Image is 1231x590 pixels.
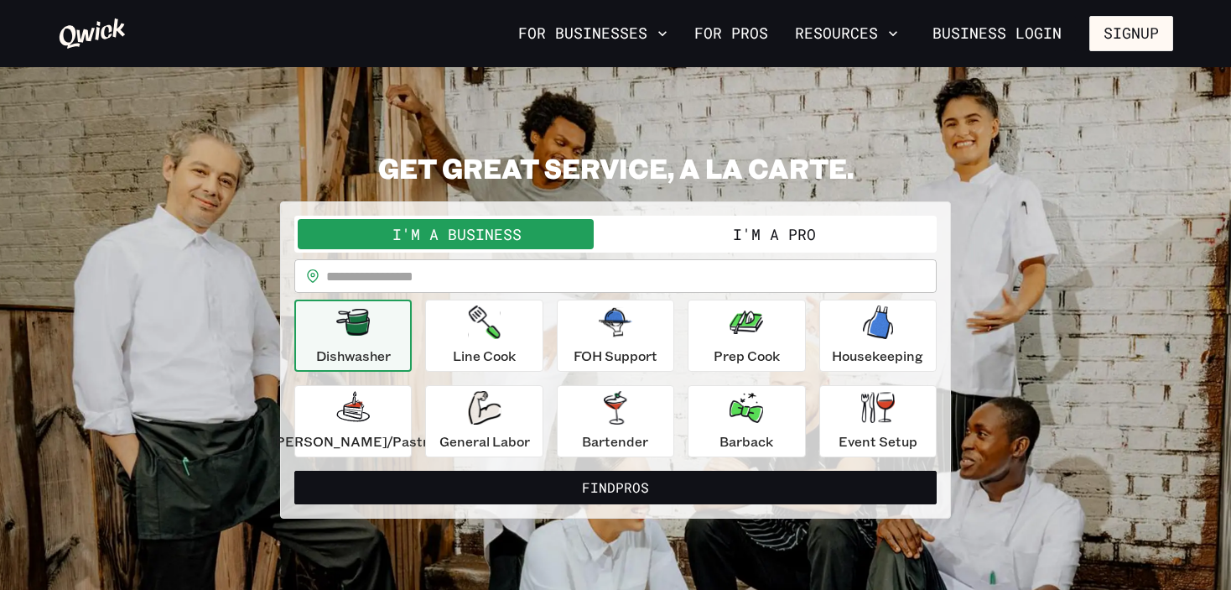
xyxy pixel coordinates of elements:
[557,385,674,457] button: Bartender
[688,385,805,457] button: Barback
[280,151,951,185] h2: GET GREAT SERVICE, A LA CARTE.
[425,385,543,457] button: General Labor
[819,385,937,457] button: Event Setup
[788,19,905,48] button: Resources
[1089,16,1173,51] button: Signup
[294,471,937,504] button: FindPros
[439,431,530,452] p: General Labor
[425,300,543,372] button: Line Cook
[316,346,391,366] p: Dishwasher
[582,431,648,452] p: Bartender
[819,300,937,372] button: Housekeeping
[832,346,923,366] p: Housekeeping
[615,219,933,249] button: I'm a Pro
[918,16,1076,51] a: Business Login
[688,19,775,48] a: For Pros
[719,431,773,452] p: Barback
[271,431,435,452] p: [PERSON_NAME]/Pastry
[294,385,412,457] button: [PERSON_NAME]/Pastry
[688,300,805,372] button: Prep Cook
[557,300,674,372] button: FOH Support
[714,346,780,366] p: Prep Cook
[512,19,674,48] button: For Businesses
[453,346,516,366] p: Line Cook
[574,346,657,366] p: FOH Support
[294,300,412,372] button: Dishwasher
[839,431,917,452] p: Event Setup
[298,219,615,249] button: I'm a Business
